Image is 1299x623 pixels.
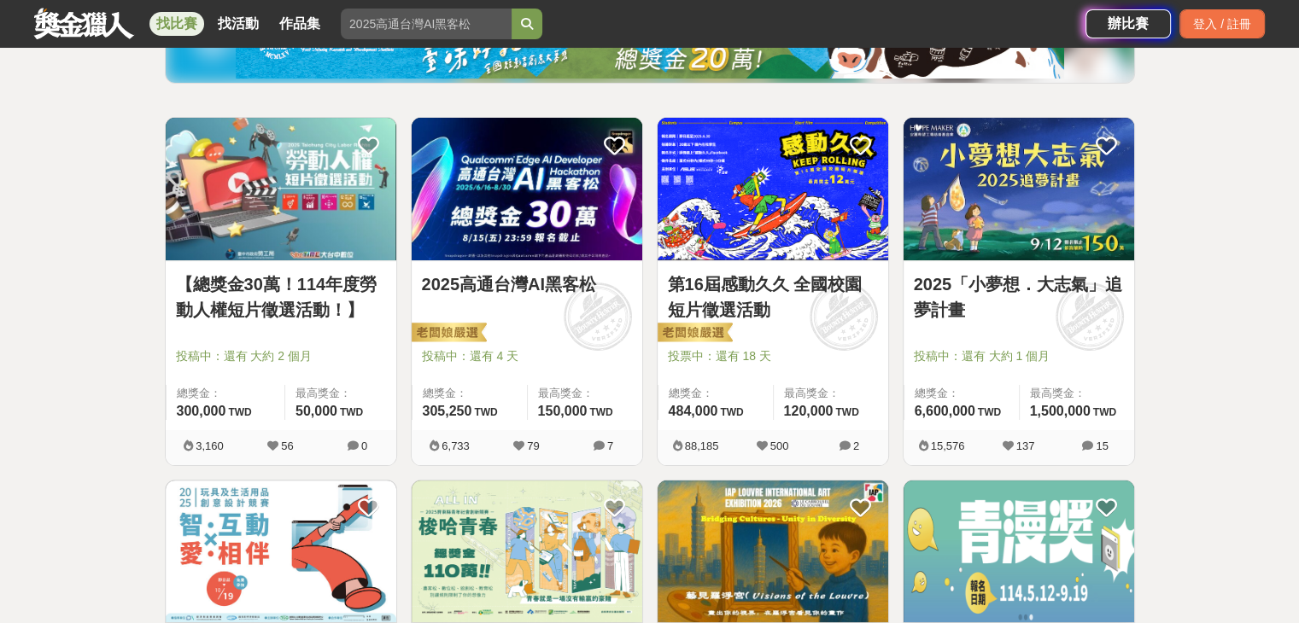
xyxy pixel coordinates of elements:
span: TWD [340,406,363,418]
img: 老闆娘嚴選 [408,322,487,346]
a: 找比賽 [149,12,204,36]
span: 0 [361,440,367,452]
img: Cover Image [658,118,888,260]
span: TWD [589,406,612,418]
span: 總獎金： [669,385,763,402]
a: Cover Image [658,118,888,261]
span: 總獎金： [177,385,274,402]
span: 50,000 [295,404,337,418]
span: 56 [281,440,293,452]
span: 15 [1096,440,1108,452]
img: Cover Image [658,480,888,623]
span: 投稿中：還有 4 天 [422,347,632,365]
a: Cover Image [904,118,1134,261]
span: 投稿中：還有 大約 2 個月 [176,347,386,365]
span: 總獎金： [915,385,1009,402]
a: 2025高通台灣AI黑客松 [422,271,632,297]
img: Cover Image [904,118,1134,260]
span: 最高獎金： [295,385,386,402]
span: 總獎金： [423,385,517,402]
a: 【總獎金30萬！114年度勞動人權短片徵選活動！】 [176,271,386,323]
span: 投稿中：還有 大約 1 個月 [914,347,1124,365]
span: 120,000 [784,404,834,418]
span: TWD [474,406,497,418]
img: 老闆娘嚴選 [654,322,733,346]
a: 找活動 [211,12,266,36]
span: 投票中：還有 18 天 [668,347,878,365]
img: Cover Image [166,118,396,260]
img: Cover Image [166,480,396,623]
a: 辦比賽 [1085,9,1171,38]
span: 7 [607,440,613,452]
span: 最高獎金： [538,385,632,402]
a: Cover Image [412,118,642,261]
span: 79 [527,440,539,452]
a: 2025「小夢想．大志氣」追夢計畫 [914,271,1124,323]
span: 2 [853,440,859,452]
img: Cover Image [412,480,642,623]
span: 88,185 [685,440,719,452]
span: 300,000 [177,404,226,418]
span: 3,160 [196,440,224,452]
span: 137 [1016,440,1035,452]
span: TWD [1093,406,1116,418]
span: 484,000 [669,404,718,418]
a: Cover Image [166,118,396,261]
span: 150,000 [538,404,588,418]
span: TWD [720,406,743,418]
span: 最高獎金： [1030,385,1124,402]
input: 2025高通台灣AI黑客松 [341,9,512,39]
span: 500 [770,440,789,452]
span: 6,600,000 [915,404,975,418]
span: 15,576 [931,440,965,452]
span: TWD [228,406,251,418]
img: Cover Image [904,480,1134,623]
span: 305,250 [423,404,472,418]
img: Cover Image [412,118,642,260]
span: TWD [835,406,858,418]
a: 作品集 [272,12,327,36]
span: 1,500,000 [1030,404,1091,418]
a: 第16屆感動久久 全國校園短片徵選活動 [668,271,878,323]
span: 6,733 [442,440,470,452]
span: 最高獎金： [784,385,878,402]
span: TWD [978,406,1001,418]
div: 登入 / 註冊 [1179,9,1265,38]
